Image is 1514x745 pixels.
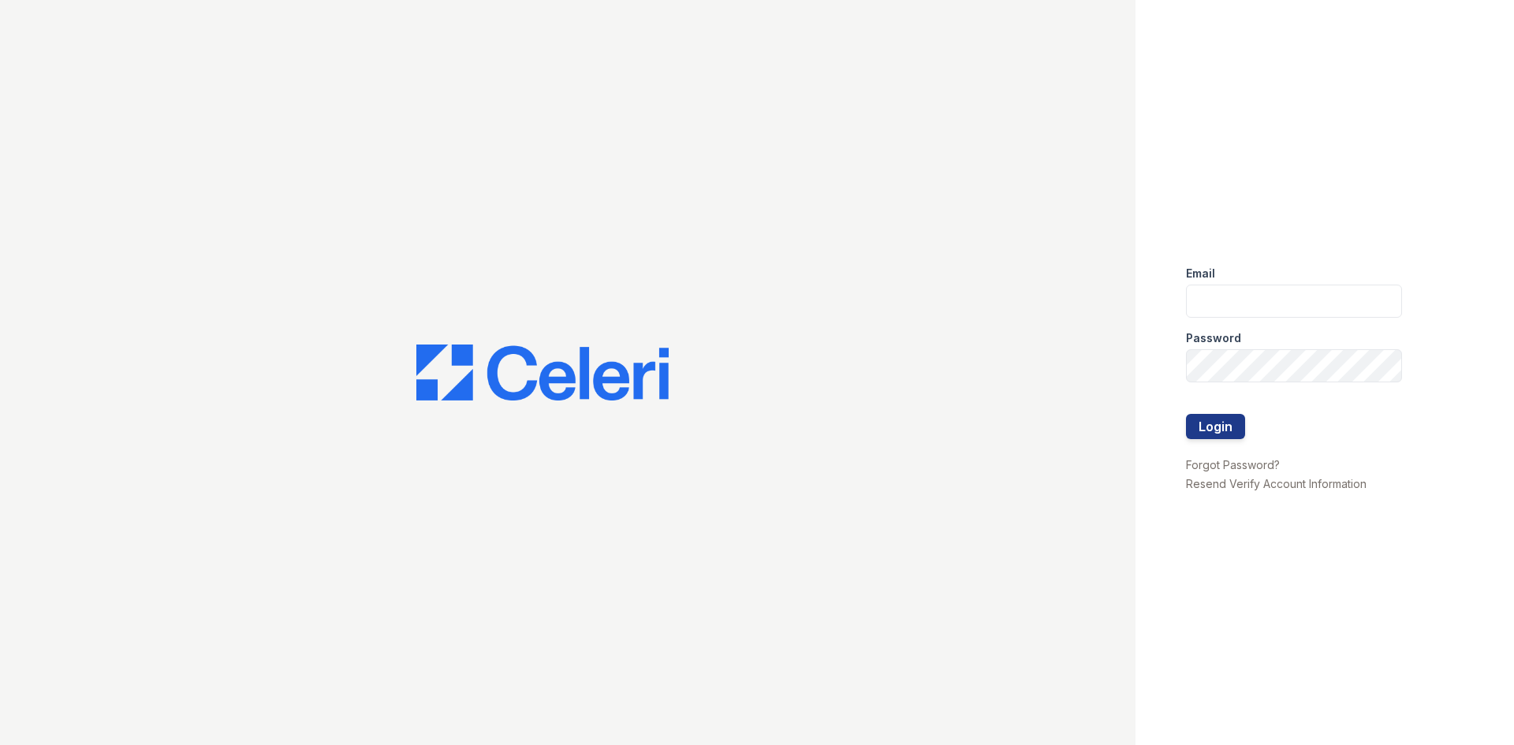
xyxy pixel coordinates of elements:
[1186,414,1245,439] button: Login
[1186,477,1367,490] a: Resend Verify Account Information
[416,345,669,401] img: CE_Logo_Blue-a8612792a0a2168367f1c8372b55b34899dd931a85d93a1a3d3e32e68fde9ad4.png
[1186,458,1280,471] a: Forgot Password?
[1186,330,1241,346] label: Password
[1186,266,1215,281] label: Email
